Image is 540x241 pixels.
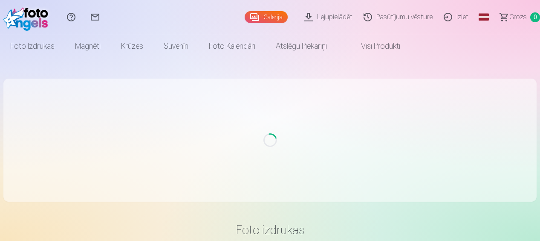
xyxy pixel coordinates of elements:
[21,222,519,238] h3: Foto izdrukas
[245,11,288,23] a: Galerija
[65,34,111,58] a: Magnēti
[199,34,266,58] a: Foto kalendāri
[153,34,199,58] a: Suvenīri
[111,34,153,58] a: Krūzes
[509,12,527,22] span: Grozs
[530,12,540,22] span: 0
[266,34,337,58] a: Atslēgu piekariņi
[337,34,410,58] a: Visi produkti
[3,3,52,31] img: /fa1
